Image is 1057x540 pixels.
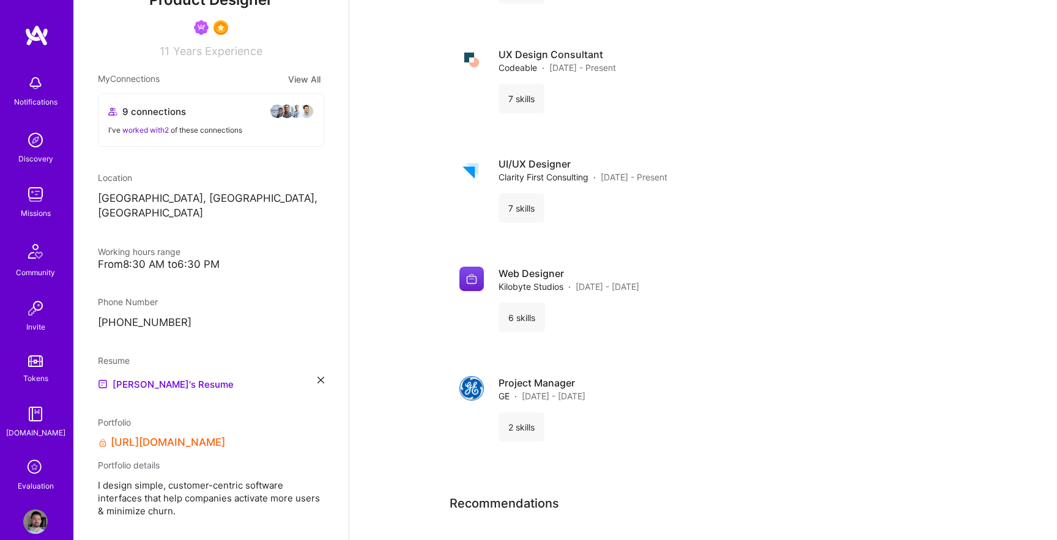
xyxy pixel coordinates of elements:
span: Years Experience [173,45,262,57]
img: logo [24,24,49,46]
span: worked with 2 [122,125,169,135]
span: I design simple, customer-centric software interfaces that help companies activate more users & m... [98,479,324,517]
div: Community [16,266,55,279]
p: [PHONE_NUMBER] [98,316,324,330]
img: guide book [23,402,48,426]
div: Tokens [23,372,48,385]
img: Company logo [459,157,484,182]
img: Invite [23,296,48,320]
div: Missions [21,207,51,220]
span: GE [499,390,510,402]
a: User Avatar [20,509,51,534]
span: [DATE] - Present [549,61,616,74]
span: Recommendations [450,494,559,512]
img: Company logo [459,376,484,401]
img: avatar [280,104,294,119]
div: 7 skills [499,193,544,223]
img: avatar [289,104,304,119]
span: Working hours range [98,246,180,257]
img: SelectionTeam [213,20,228,35]
span: 11 [160,45,169,57]
button: 9 connectionsavataravataravataravatarI've worked with2 of these connections [98,94,324,147]
img: User Avatar [23,509,48,534]
div: Location [98,171,324,184]
div: From 8:30 AM to 6:30 PM [98,258,324,271]
span: [DATE] - Present [601,171,667,183]
span: · [542,61,544,74]
span: · [514,390,517,402]
h4: Web Designer [499,267,639,280]
img: avatar [299,104,314,119]
div: Notifications [14,95,57,108]
img: Been on Mission [194,20,209,35]
span: 9 connections [122,105,186,118]
img: Community [21,237,50,266]
span: [DATE] - [DATE] [576,280,639,293]
span: · [593,171,596,183]
i: icon SelectionTeam [24,456,47,479]
h4: Project Manager [499,376,585,390]
button: View All [284,72,324,86]
div: 7 skills [499,84,544,113]
img: bell [23,71,48,95]
span: Resume [98,355,130,366]
img: Company logo [459,48,484,72]
h4: UI/UX Designer [499,157,667,171]
span: Codeable [499,61,537,74]
img: Resume [98,379,108,389]
div: 2 skills [499,412,544,442]
span: Portfolio [98,417,131,427]
img: teamwork [23,182,48,207]
a: [URL][DOMAIN_NAME] [111,436,225,449]
div: Evaluation [18,479,54,492]
div: I've of these connections [108,124,314,136]
a: [PERSON_NAME]'s Resume [98,377,234,391]
i: icon Collaborator [108,107,117,116]
h4: UX Design Consultant [499,48,616,61]
i: icon Close [317,377,324,383]
div: 6 skills [499,303,545,332]
span: · [568,280,571,293]
p: [GEOGRAPHIC_DATA], [GEOGRAPHIC_DATA], [GEOGRAPHIC_DATA] [98,191,324,221]
div: [DOMAIN_NAME] [6,426,65,439]
span: Kilobyte Studios [499,280,563,293]
img: tokens [28,355,43,367]
div: Portfolio details [98,459,324,472]
img: Company logo [459,267,484,291]
img: avatar [270,104,284,119]
span: Phone Number [98,297,158,307]
img: discovery [23,128,48,152]
div: Discovery [18,152,53,165]
span: My Connections [98,72,160,86]
span: Clarity First Consulting [499,171,588,183]
div: Invite [26,320,45,333]
span: [DATE] - [DATE] [522,390,585,402]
